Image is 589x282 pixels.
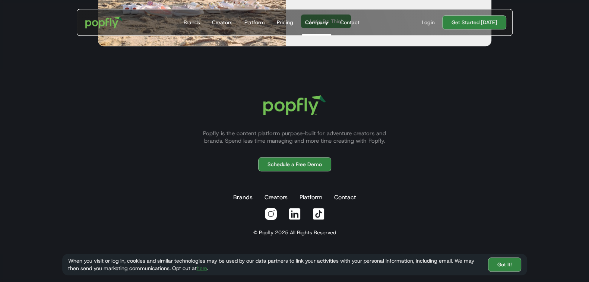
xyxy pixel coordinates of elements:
a: Got It! [488,258,521,272]
div: Pricing [277,19,293,26]
a: Platform [298,190,324,205]
a: Company [302,9,331,35]
div: Brands [184,19,200,26]
a: Pricing [274,9,296,35]
a: Creators [263,190,289,205]
div: Creators [212,19,232,26]
a: Login [419,19,438,26]
p: Popfly is the content platform purpose-built for adventure creators and brands. Spend less time m... [194,130,395,145]
a: Contact [333,190,358,205]
div: When you visit or log in, cookies and similar technologies may be used by our data partners to li... [68,257,482,272]
a: Brands [232,190,254,205]
div: Login [422,19,435,26]
div: Platform [244,19,265,26]
a: Creators [209,9,235,35]
a: Brands [181,9,203,35]
div: Company [305,19,328,26]
a: Platform [241,9,268,35]
div: Contact [340,19,360,26]
a: here [197,265,207,272]
a: Get Started [DATE] [442,15,506,29]
a: home [80,11,128,34]
a: Schedule a Free Demo [258,157,331,171]
a: Contact [337,9,362,35]
div: © Popfly 2025 All Rights Reserved [253,229,336,236]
